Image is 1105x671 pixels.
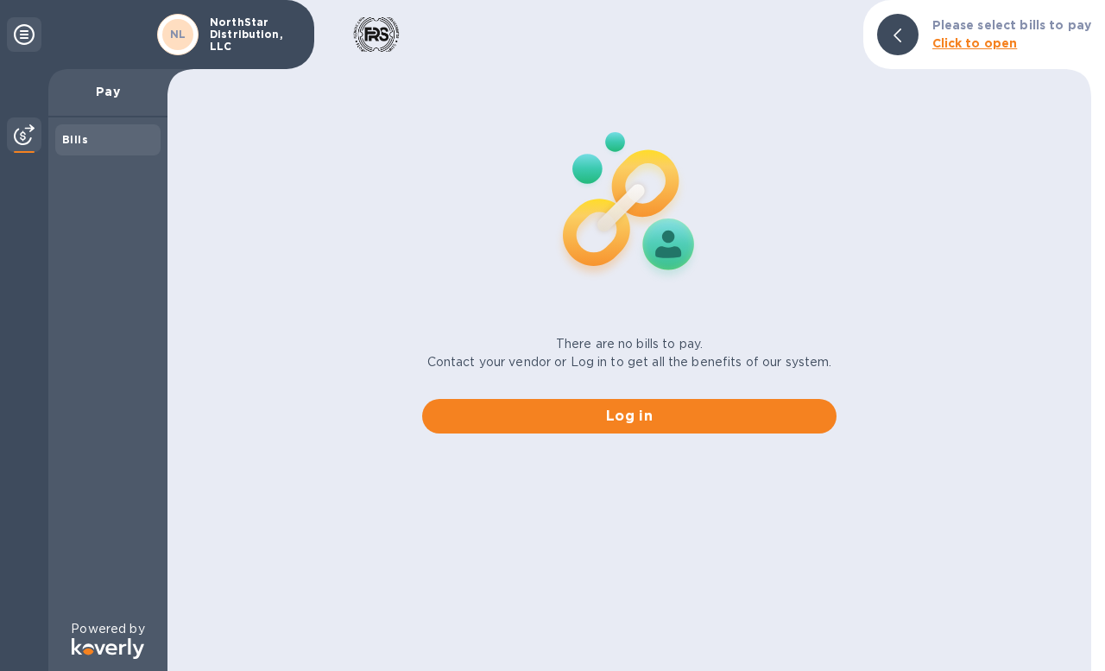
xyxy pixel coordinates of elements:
[170,28,186,41] b: NL
[62,83,154,100] p: Pay
[71,620,144,638] p: Powered by
[932,36,1018,50] b: Click to open
[72,638,144,659] img: Logo
[210,16,296,53] p: NorthStar Distribution, LLC
[932,18,1091,32] b: Please select bills to pay
[436,406,823,427] span: Log in
[62,133,88,146] b: Bills
[427,335,832,371] p: There are no bills to pay. Contact your vendor or Log in to get all the benefits of our system.
[422,399,837,434] button: Log in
